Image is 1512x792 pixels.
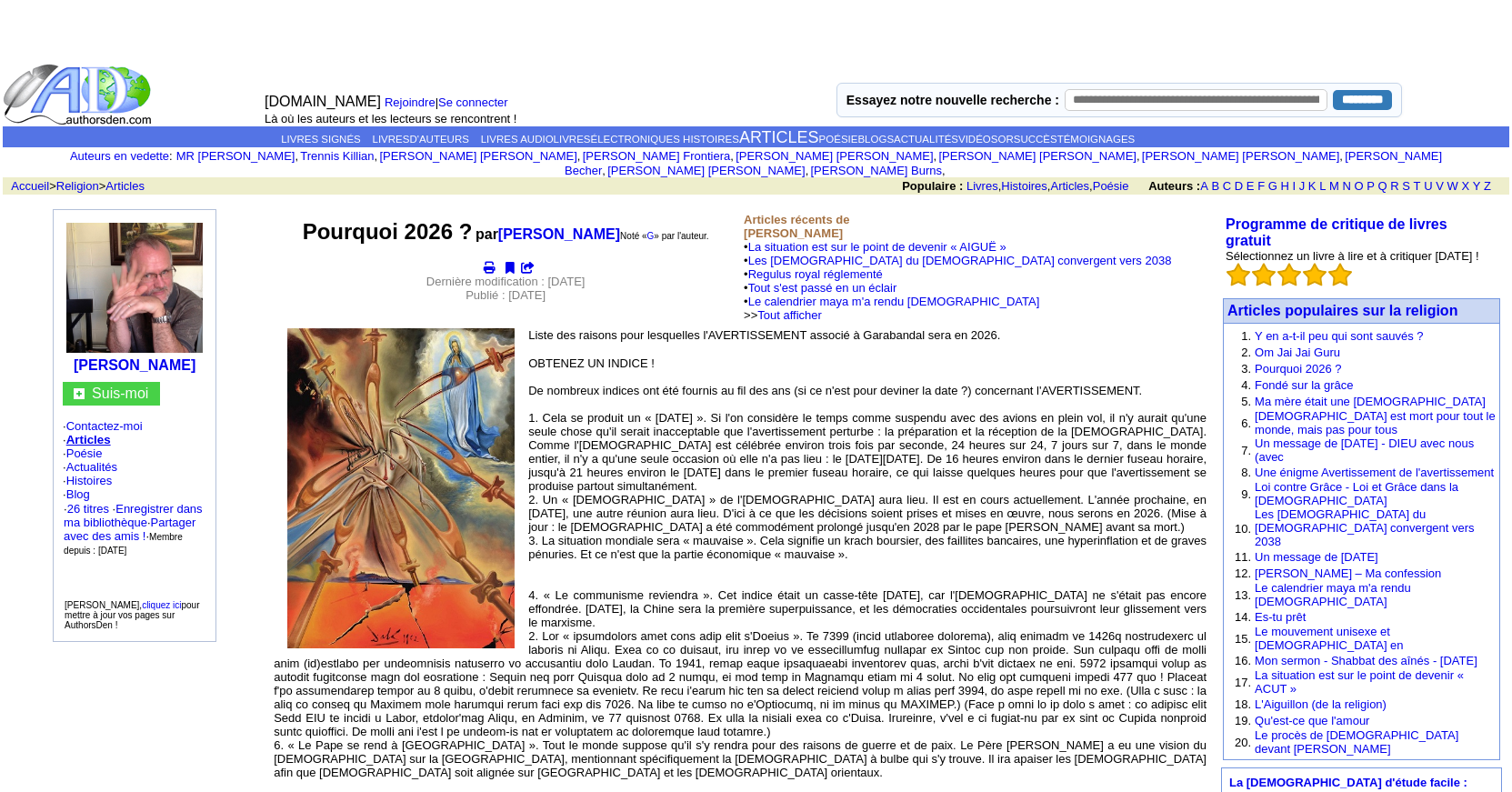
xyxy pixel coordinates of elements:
[480,149,577,163] font: [PERSON_NAME]
[744,240,748,254] font: •
[1277,263,1301,286] img: bigemptystars.png
[64,532,183,556] font: Membre depuis : [DATE]
[142,600,181,610] a: cliquez ici
[1255,697,1387,711] font: L'Aiguillon (de la religion)
[1255,714,1369,727] a: Qu'est-ce que l'amour
[748,281,897,295] a: Tout s'est passé en un éclair
[1001,179,1047,193] a: Histoires
[1402,179,1410,193] a: S
[936,152,938,162] font: i
[958,134,997,145] a: VIDÉOS
[528,411,1207,493] font: 1. Cela se produit un « [DATE] ». Si l'on considère le temps comme suspendu avec des avions en pl...
[1050,179,1089,193] font: Articles
[1390,179,1398,193] a: R
[1093,179,1129,193] a: Poésie
[938,149,1136,163] a: [PERSON_NAME] [PERSON_NAME]
[1436,179,1444,193] font: V
[1343,152,1345,162] font: i
[66,487,90,501] a: Blog
[1255,581,1411,608] font: Le calendrier maya m'a rendu [DEMOGRAPHIC_DATA]
[1255,507,1475,548] font: Les [DEMOGRAPHIC_DATA] du [DEMOGRAPHIC_DATA] convergent vers 2038
[1039,149,1137,163] font: [PERSON_NAME]
[808,166,810,176] font: i
[1227,303,1457,318] font: Articles populaires sur la religion
[56,179,99,193] font: Religion
[811,164,943,177] a: [PERSON_NAME] Burns
[1303,263,1327,286] img: bigemptystars.png
[481,134,554,145] font: LIVRES AUDIO
[66,474,113,487] a: Histoires
[476,226,498,242] font: par
[1137,149,1140,163] font: ,
[607,164,705,177] font: [PERSON_NAME]
[946,166,947,176] font: i
[1308,179,1317,193] a: K
[1255,610,1306,624] a: Es-tu prêt
[1200,179,1208,193] a: A
[748,254,1172,267] font: Les [DEMOGRAPHIC_DATA] du [DEMOGRAPHIC_DATA] convergent vers 2038
[1447,179,1457,193] a: W
[744,267,748,281] font: •
[736,149,833,163] font: [PERSON_NAME]
[63,460,66,474] font: ·
[1255,668,1464,696] font: La situation est sur le point de devenir « ACUT »
[748,267,883,281] a: Regulus royal réglementé
[748,295,1040,308] a: Le calendrier maya m'a rendu [DEMOGRAPHIC_DATA]
[63,419,66,433] font: ·
[377,152,379,162] font: i
[647,231,655,241] font: G
[1292,179,1296,193] a: I
[1057,134,1136,145] font: TÉMOIGNAGES
[1342,179,1350,193] a: N
[1241,444,1251,457] font: 7.
[744,254,748,267] font: •
[857,134,894,145] a: BLOGS
[63,446,66,460] font: ·
[744,308,757,322] font: >>
[606,166,607,176] font: i
[1148,179,1200,193] font: Auteurs :
[1329,179,1339,193] font: M
[1354,179,1363,193] a: O
[1140,152,1142,162] font: i
[373,134,410,145] a: LIVRES
[565,164,602,177] font: Becher
[498,226,620,242] a: [PERSON_NAME]
[1255,625,1404,652] a: Le mouvement unisexe et [DEMOGRAPHIC_DATA] en
[591,134,739,145] a: ÉLECTRONIQUES HISTOIRES
[1268,179,1277,193] font: G
[836,149,934,163] font: [PERSON_NAME]
[1299,179,1306,193] a: J
[528,534,1207,561] font: 3. La situation mondiale sera « mauvaise ». Cela signifie un krach boursier, des faillites bancai...
[1223,179,1231,193] font: C
[105,179,145,193] a: Articles
[1255,654,1477,667] a: Mon sermon - Shabbat des aînés - [DATE]
[1255,378,1353,392] a: Fondé sur la grâce
[894,134,958,145] a: ACTUALITÉS
[99,179,106,193] font: >
[74,357,195,373] a: [PERSON_NAME]
[66,460,117,474] a: Actualités
[169,149,173,163] font: :
[343,149,375,163] font: Killian
[1255,329,1424,343] font: Y en a-t-il peu qui sont sauvés ?
[1255,728,1458,756] font: Le procès de [DEMOGRAPHIC_DATA] devant [PERSON_NAME]
[528,493,1207,534] font: 2. Un « [DEMOGRAPHIC_DATA] » de l'[DEMOGRAPHIC_DATA] aura lieu. Il est en cours actuellement. L'a...
[1255,566,1441,580] a: [PERSON_NAME] – Ma confession
[554,134,591,145] font: LIVRES
[739,128,819,146] a: ARTICLES
[1235,550,1251,564] font: 11.
[806,164,809,177] font: ,
[1473,179,1481,193] a: Y
[3,63,155,126] img: logo_ad.gif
